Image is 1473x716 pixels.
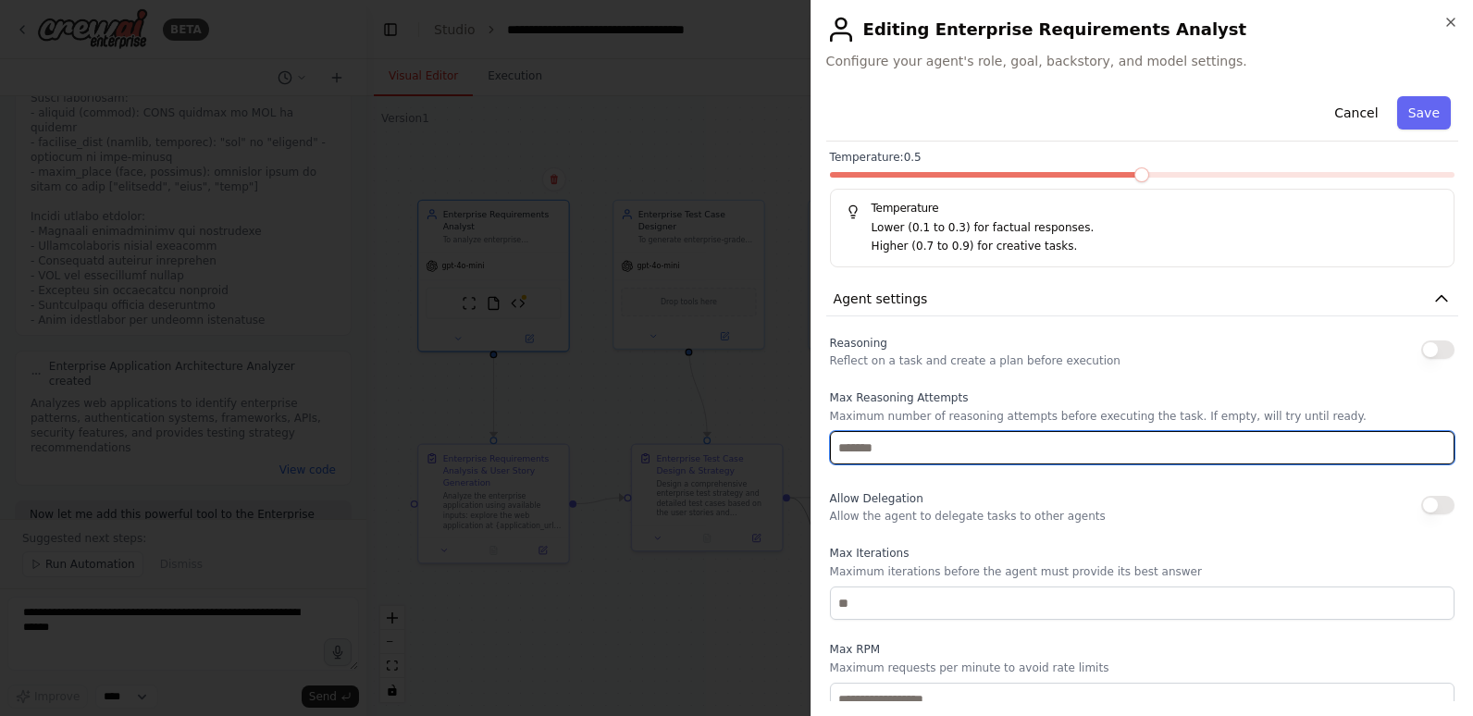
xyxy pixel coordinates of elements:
p: Maximum requests per minute to avoid rate limits [830,660,1454,675]
span: Reasoning [830,337,887,350]
button: Save [1397,96,1451,130]
button: Cancel [1323,96,1389,130]
span: Temperature: 0.5 [830,150,922,165]
p: Reflect on a task and create a plan before execution [830,353,1120,368]
span: Agent settings [834,290,928,308]
p: Maximum number of reasoning attempts before executing the task. If empty, will try until ready. [830,409,1454,424]
label: Max Iterations [830,546,1454,561]
label: Max Reasoning Attempts [830,390,1454,405]
label: Max RPM [830,642,1454,657]
p: Lower (0.1 to 0.3) for factual responses. [872,219,1439,238]
h2: Editing Enterprise Requirements Analyst [826,15,1458,44]
p: Higher (0.7 to 0.9) for creative tasks. [872,238,1439,256]
span: Configure your agent's role, goal, backstory, and model settings. [826,52,1458,70]
h5: Temperature [846,201,1439,216]
span: Allow Delegation [830,492,923,505]
p: Maximum iterations before the agent must provide its best answer [830,564,1454,579]
p: Allow the agent to delegate tasks to other agents [830,509,1106,524]
button: Agent settings [826,282,1458,316]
